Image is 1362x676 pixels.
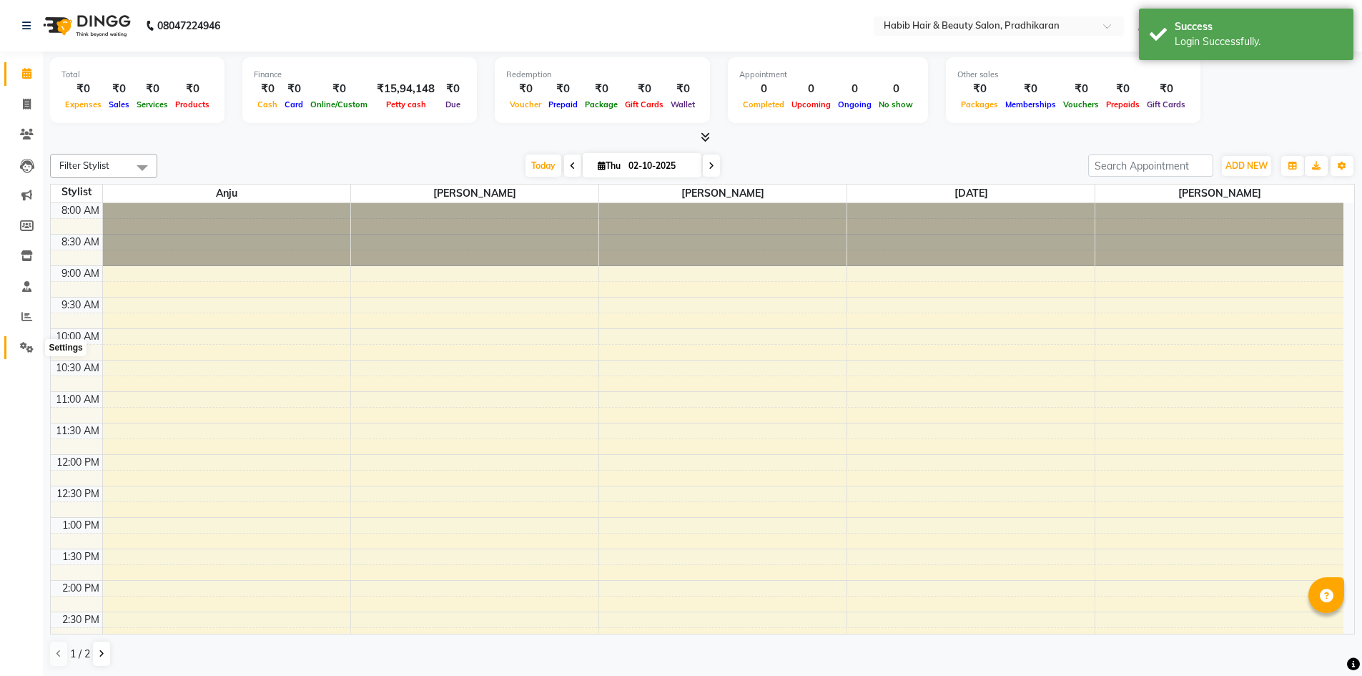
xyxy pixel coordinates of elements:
[1222,156,1271,176] button: ADD NEW
[70,647,90,662] span: 1 / 2
[1225,160,1268,171] span: ADD NEW
[1060,81,1102,97] div: ₹0
[442,99,464,109] span: Due
[1175,19,1343,34] div: Success
[133,99,172,109] span: Services
[383,99,430,109] span: Petty cash
[739,99,788,109] span: Completed
[59,160,109,171] span: Filter Stylist
[307,99,371,109] span: Online/Custom
[54,486,102,501] div: 12:30 PM
[581,99,621,109] span: Package
[739,69,917,81] div: Appointment
[1102,99,1143,109] span: Prepaids
[51,185,102,200] div: Stylist
[59,581,102,596] div: 2:00 PM
[506,99,545,109] span: Voucher
[53,392,102,407] div: 11:00 AM
[45,339,86,356] div: Settings
[1060,99,1102,109] span: Vouchers
[957,69,1189,81] div: Other sales
[525,155,561,177] span: Today
[59,266,102,281] div: 9:00 AM
[1002,99,1060,109] span: Memberships
[506,69,699,81] div: Redemption
[621,99,667,109] span: Gift Cards
[847,185,1095,202] span: [DATE]
[1143,81,1189,97] div: ₹0
[61,69,213,81] div: Total
[667,99,699,109] span: Wallet
[1102,81,1143,97] div: ₹0
[621,81,667,97] div: ₹0
[59,518,102,533] div: 1:00 PM
[371,81,440,97] div: ₹15,94,148
[545,99,581,109] span: Prepaid
[59,298,102,313] div: 9:30 AM
[172,81,213,97] div: ₹0
[594,160,624,171] span: Thu
[545,81,581,97] div: ₹0
[105,99,133,109] span: Sales
[61,81,105,97] div: ₹0
[875,81,917,97] div: 0
[254,81,281,97] div: ₹0
[599,185,847,202] span: [PERSON_NAME]
[53,361,102,376] div: 10:30 AM
[1095,185,1343,202] span: [PERSON_NAME]
[957,81,1002,97] div: ₹0
[157,6,220,46] b: 08047224946
[1175,34,1343,49] div: Login Successfully.
[788,99,834,109] span: Upcoming
[59,549,102,564] div: 1:30 PM
[875,99,917,109] span: No show
[281,81,307,97] div: ₹0
[59,612,102,627] div: 2:30 PM
[1002,81,1060,97] div: ₹0
[739,81,788,97] div: 0
[506,81,545,97] div: ₹0
[957,99,1002,109] span: Packages
[172,99,213,109] span: Products
[788,81,834,97] div: 0
[133,81,172,97] div: ₹0
[624,155,696,177] input: 2025-10-02
[53,423,102,439] div: 11:30 AM
[1143,99,1189,109] span: Gift Cards
[281,99,307,109] span: Card
[59,203,102,218] div: 8:00 AM
[440,81,465,97] div: ₹0
[667,81,699,97] div: ₹0
[834,99,875,109] span: Ongoing
[351,185,598,202] span: [PERSON_NAME]
[307,81,371,97] div: ₹0
[581,81,621,97] div: ₹0
[254,69,465,81] div: Finance
[36,6,134,46] img: logo
[105,81,133,97] div: ₹0
[103,185,350,202] span: Anju
[54,455,102,470] div: 12:00 PM
[1088,155,1213,177] input: Search Appointment
[59,235,102,250] div: 8:30 AM
[53,329,102,344] div: 10:00 AM
[61,99,105,109] span: Expenses
[254,99,281,109] span: Cash
[834,81,875,97] div: 0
